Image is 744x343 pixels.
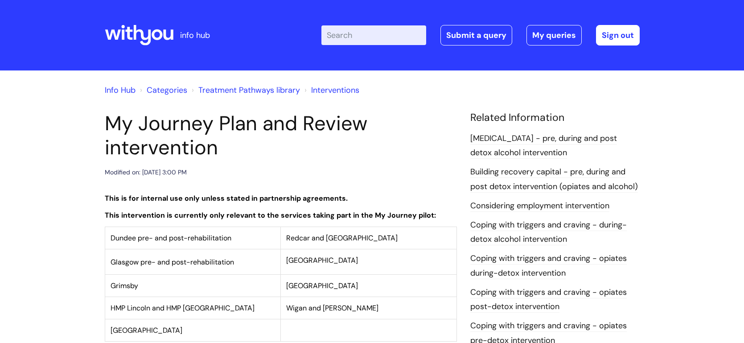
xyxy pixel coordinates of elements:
a: Coping with triggers and craving - opiates during-detox intervention [470,253,627,279]
h4: Related Information [470,112,640,124]
h1: My Journey Plan and Review intervention [105,112,457,160]
p: info hub [180,28,210,42]
a: Sign out [596,25,640,45]
a: My queries [526,25,582,45]
strong: This intervention is currently only relevant to the services taking part in the My Journey pilot: [105,211,436,220]
span: HMP Lincoln and HMP [GEOGRAPHIC_DATA] [111,303,255,313]
li: Treatment Pathways library [189,83,300,97]
li: Interventions [302,83,359,97]
a: Coping with triggers and craving - during-detox alcohol intervention [470,219,627,245]
strong: This is for internal use only unless stated in partnership agreements. [105,194,348,203]
a: Coping with triggers and craving - opiates post-detox intervention [470,287,627,313]
input: Search [321,25,426,45]
span: Wigan and [PERSON_NAME] [286,303,378,313]
a: [MEDICAL_DATA] - pre, during and post detox alcohol intervention [470,133,617,159]
span: [GEOGRAPHIC_DATA] [286,281,358,290]
a: Treatment Pathways library [198,85,300,95]
a: Info Hub [105,85,136,95]
a: Considering employment intervention [470,200,609,212]
span: Redcar and [GEOGRAPHIC_DATA] [286,233,398,243]
span: Glasgow pre- and post-rehabilitation [111,257,234,267]
a: Interventions [311,85,359,95]
a: Submit a query [440,25,512,45]
a: Categories [147,85,187,95]
span: Grimsby [111,281,138,290]
span: [GEOGRAPHIC_DATA] [286,256,358,265]
span: [GEOGRAPHIC_DATA] [111,326,182,335]
span: Dundee pre- and post-rehabilitation [111,233,231,243]
a: Building recovery capital - pre, during and post detox intervention (opiates and alcohol) [470,166,638,192]
li: Solution home [138,83,187,97]
div: | - [321,25,640,45]
div: Modified on: [DATE] 3:00 PM [105,167,187,178]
